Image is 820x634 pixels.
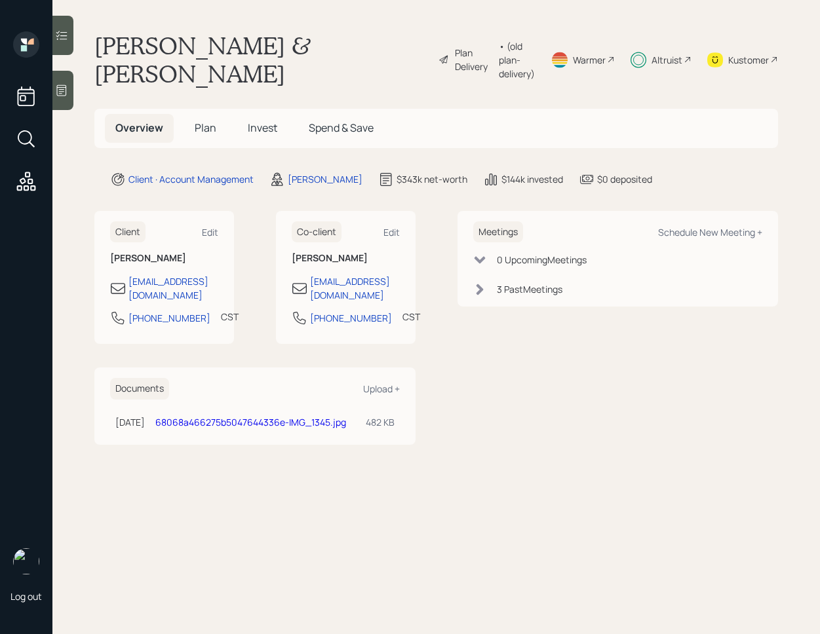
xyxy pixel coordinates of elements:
div: • (old plan-delivery) [499,39,535,81]
div: Edit [202,226,218,238]
div: $144k invested [501,172,563,186]
div: 3 Past Meeting s [497,282,562,296]
div: $0 deposited [597,172,652,186]
div: [PHONE_NUMBER] [128,311,210,325]
span: Spend & Save [309,121,374,135]
div: 0 Upcoming Meeting s [497,253,587,267]
div: Log out [10,590,42,603]
div: [DATE] [115,415,145,429]
h6: [PERSON_NAME] [292,253,400,264]
span: Overview [115,121,163,135]
div: Kustomer [728,53,769,67]
div: [EMAIL_ADDRESS][DOMAIN_NAME] [310,274,400,302]
div: CST [221,310,239,324]
h6: Client [110,221,146,243]
div: Plan Delivery [455,46,492,73]
div: [EMAIL_ADDRESS][DOMAIN_NAME] [128,274,218,302]
div: Schedule New Meeting + [658,226,762,238]
div: 482 KB [366,415,395,429]
span: Invest [248,121,277,135]
span: Plan [195,121,216,135]
a: 68068a466275b5047644336e-IMG_1345.jpg [155,416,346,428]
h6: Documents [110,378,169,400]
h6: Co-client [292,221,342,243]
div: Warmer [573,53,606,67]
div: Edit [383,226,400,238]
div: [PHONE_NUMBER] [310,311,392,325]
div: CST [402,310,420,324]
h6: [PERSON_NAME] [110,253,218,264]
h6: Meetings [473,221,523,243]
div: $343k net-worth [397,172,467,186]
div: Client · Account Management [128,172,254,186]
img: retirable_logo.png [13,548,39,574]
div: [PERSON_NAME] [288,172,362,186]
div: Altruist [652,53,682,67]
div: Upload + [363,382,400,395]
h1: [PERSON_NAME] & [PERSON_NAME] [94,31,428,88]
